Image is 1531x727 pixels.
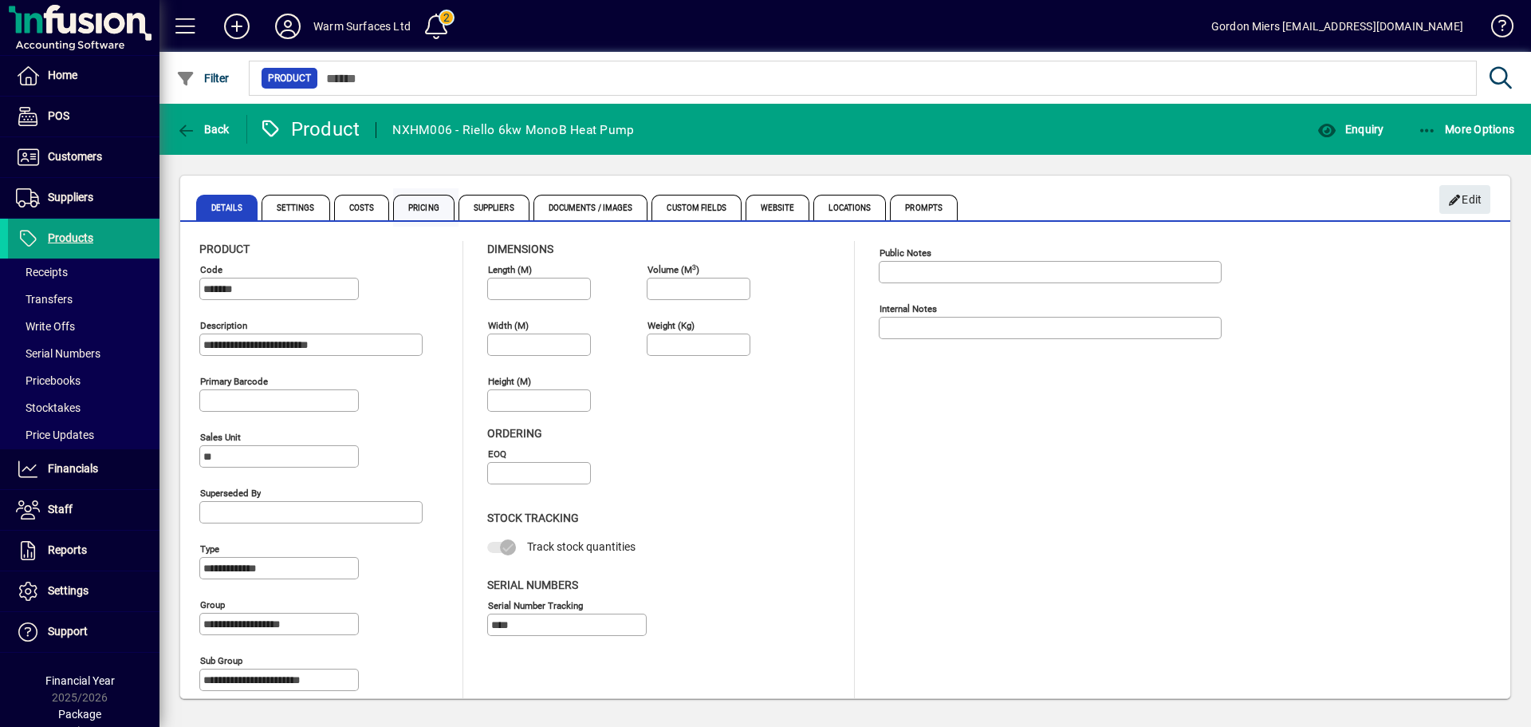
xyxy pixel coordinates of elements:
a: Settings [8,571,159,611]
span: Edit [1448,187,1482,213]
mat-label: Sub group [200,655,242,666]
span: Documents / Images [533,195,648,220]
button: Add [211,12,262,41]
span: Financial Year [45,674,115,687]
span: Custom Fields [651,195,741,220]
span: Locations [813,195,886,220]
a: Write Offs [8,313,159,340]
span: Website [746,195,810,220]
span: Costs [334,195,390,220]
a: Serial Numbers [8,340,159,367]
span: Suppliers [48,191,93,203]
a: Pricebooks [8,367,159,394]
span: Stocktakes [16,401,81,414]
span: Settings [48,584,89,597]
span: Filter [176,72,230,85]
span: Suppliers [459,195,529,220]
a: Home [8,56,159,96]
a: Transfers [8,286,159,313]
app-page-header-button: Back [159,115,247,144]
span: Serial Numbers [16,347,100,360]
span: Write Offs [16,320,75,333]
mat-label: Length (m) [488,264,532,275]
span: Stock Tracking [487,512,579,524]
span: Reports [48,543,87,556]
mat-label: Volume (m ) [647,264,699,275]
span: Dimensions [487,243,553,255]
div: Product [259,117,360,142]
span: Pricebooks [16,374,81,387]
span: Products [48,231,93,244]
sup: 3 [692,263,696,271]
a: Customers [8,137,159,177]
button: Edit [1439,185,1490,214]
mat-label: Serial Number tracking [488,599,583,610]
span: Pricing [393,195,455,220]
span: Back [176,123,230,136]
a: Price Updates [8,421,159,448]
a: Suppliers [8,178,159,218]
a: Staff [8,490,159,530]
a: POS [8,97,159,136]
a: Support [8,612,159,652]
mat-label: Weight (Kg) [647,320,695,331]
mat-label: Height (m) [488,376,531,387]
button: More Options [1414,115,1519,144]
div: NXHM006 - Riello 6kw MonoB Heat Pump [392,117,634,143]
span: Prompts [890,195,958,220]
mat-label: Description [200,320,247,331]
a: Knowledge Base [1479,3,1511,55]
mat-label: EOQ [488,448,506,460]
button: Filter [172,64,234,93]
span: More Options [1418,123,1515,136]
span: Product [268,70,311,86]
mat-label: Superseded by [200,488,261,499]
span: Serial Numbers [487,579,578,591]
div: Warm Surfaces Ltd [313,14,411,39]
span: Financials [48,462,98,475]
span: POS [48,109,69,122]
span: Staff [48,503,73,516]
button: Back [172,115,234,144]
span: Transfers [16,293,73,306]
mat-label: Code [200,264,222,275]
span: Receipts [16,266,68,279]
mat-label: Public Notes [880,247,931,259]
span: Enquiry [1317,123,1383,136]
a: Receipts [8,259,159,286]
span: Details [196,195,258,220]
span: Customers [48,150,102,163]
span: Support [48,625,88,638]
span: Product [199,243,250,255]
mat-label: Internal Notes [880,303,937,314]
button: Enquiry [1313,115,1387,144]
span: Ordering [487,427,542,440]
button: Profile [262,12,313,41]
span: Settings [262,195,330,220]
span: Package [58,708,101,721]
a: Reports [8,531,159,571]
a: Stocktakes [8,394,159,421]
span: Home [48,69,77,81]
mat-label: Width (m) [488,320,529,331]
span: Track stock quantities [527,540,636,553]
span: Price Updates [16,429,94,441]
div: Gordon Miers [EMAIL_ADDRESS][DOMAIN_NAME] [1211,14,1463,39]
mat-label: Sales unit [200,432,241,443]
mat-label: Primary barcode [200,376,268,387]
mat-label: Group [200,599,225,610]
a: Financials [8,449,159,489]
mat-label: Type [200,543,219,555]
